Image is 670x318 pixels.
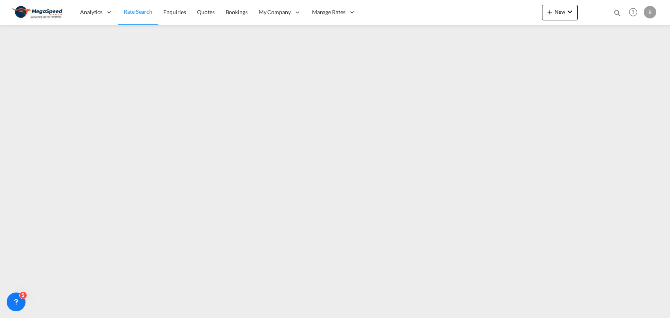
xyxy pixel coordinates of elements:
[12,4,65,21] img: ad002ba0aea611eda5429768204679d3.JPG
[626,5,644,20] div: Help
[542,5,578,20] button: icon-plus 400-fgNewicon-chevron-down
[613,9,622,17] md-icon: icon-magnify
[197,9,214,15] span: Quotes
[80,8,102,16] span: Analytics
[644,6,656,18] div: R
[259,8,291,16] span: My Company
[226,9,248,15] span: Bookings
[613,9,622,20] div: icon-magnify
[163,9,186,15] span: Enquiries
[545,7,555,16] md-icon: icon-plus 400-fg
[124,8,152,15] span: Rate Search
[312,8,345,16] span: Manage Rates
[626,5,640,19] span: Help
[565,7,575,16] md-icon: icon-chevron-down
[545,9,575,15] span: New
